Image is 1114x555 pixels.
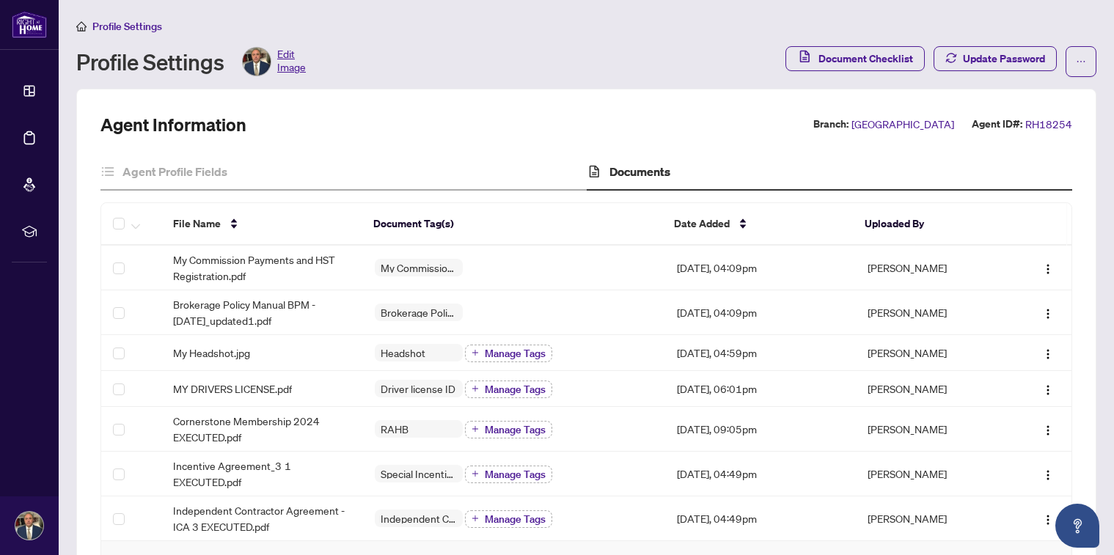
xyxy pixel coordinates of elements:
[674,216,730,232] span: Date Added
[465,381,552,398] button: Manage Tags
[173,381,292,397] span: MY DRIVERS LICENSE.pdf
[122,163,227,180] h4: Agent Profile Fields
[665,496,857,541] td: [DATE], 04:49pm
[465,345,552,362] button: Manage Tags
[856,452,1007,496] td: [PERSON_NAME]
[1036,462,1060,485] button: Logo
[12,11,47,38] img: logo
[1042,424,1054,436] img: Logo
[665,246,857,290] td: [DATE], 04:09pm
[92,20,162,33] span: Profile Settings
[161,203,362,246] th: File Name
[785,46,925,71] button: Document Checklist
[362,203,662,246] th: Document Tag(s)
[173,216,221,232] span: File Name
[375,348,431,358] span: Headshot
[485,384,546,394] span: Manage Tags
[173,413,351,445] span: Cornerstone Membership 2024 EXECUTED.pdf
[472,385,479,392] span: plus
[173,296,351,328] span: Brokerage Policy Manual BPM - [DATE]_updated1.pdf
[1042,469,1054,481] img: Logo
[465,466,552,483] button: Manage Tags
[173,345,250,361] span: My Headshot.jpg
[609,163,670,180] h4: Documents
[173,502,351,534] span: Independent Contractor Agreement - ICA 3 EXECUTED.pdf
[1036,256,1060,279] button: Logo
[1042,308,1054,320] img: Logo
[15,512,43,540] img: Profile Icon
[1042,514,1054,526] img: Logo
[662,203,853,246] th: Date Added
[1036,301,1060,324] button: Logo
[76,21,87,32] span: home
[665,407,857,452] td: [DATE], 09:05pm
[485,469,546,479] span: Manage Tags
[963,47,1045,70] span: Update Password
[173,251,351,284] span: My Commission Payments and HST Registration.pdf
[375,513,463,523] span: Independent Contractor Agreement
[485,424,546,435] span: Manage Tags
[813,116,849,133] label: Branch:
[856,335,1007,371] td: [PERSON_NAME]
[1055,504,1099,548] button: Open asap
[1036,417,1060,441] button: Logo
[665,335,857,371] td: [DATE], 04:59pm
[851,116,954,133] span: [GEOGRAPHIC_DATA]
[856,407,1007,452] td: [PERSON_NAME]
[856,371,1007,407] td: [PERSON_NAME]
[1036,341,1060,364] button: Logo
[665,371,857,407] td: [DATE], 06:01pm
[934,46,1057,71] button: Update Password
[243,48,271,76] img: Profile Icon
[1025,116,1072,133] span: RH18254
[375,307,463,317] span: Brokerage Policy Manual
[1076,56,1086,67] span: ellipsis
[375,383,461,394] span: Driver license ID
[485,514,546,524] span: Manage Tags
[472,425,479,433] span: plus
[100,113,246,136] h2: Agent Information
[472,349,479,356] span: plus
[375,468,463,479] span: Special Incentive Agreement
[1042,348,1054,360] img: Logo
[1042,263,1054,275] img: Logo
[472,515,479,522] span: plus
[1036,507,1060,530] button: Logo
[972,116,1022,133] label: Agent ID#:
[76,47,306,76] div: Profile Settings
[665,452,857,496] td: [DATE], 04:49pm
[856,246,1007,290] td: [PERSON_NAME]
[1042,384,1054,396] img: Logo
[818,47,913,70] span: Document Checklist
[853,203,1003,246] th: Uploaded By
[277,47,306,76] span: Edit Image
[465,510,552,528] button: Manage Tags
[472,470,479,477] span: plus
[665,290,857,335] td: [DATE], 04:09pm
[375,262,463,273] span: My Commission Payments and HST Registration
[856,290,1007,335] td: [PERSON_NAME]
[465,421,552,438] button: Manage Tags
[485,348,546,359] span: Manage Tags
[856,496,1007,541] td: [PERSON_NAME]
[173,457,351,490] span: Incentive Agreement_3 1 EXECUTED.pdf
[1036,377,1060,400] button: Logo
[375,424,414,434] span: RAHB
